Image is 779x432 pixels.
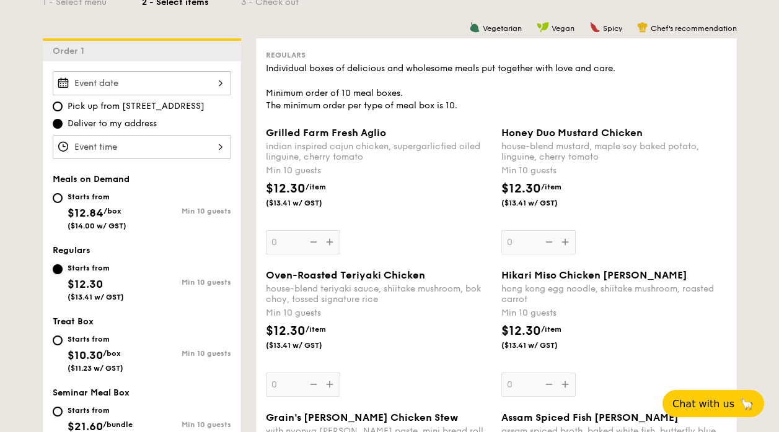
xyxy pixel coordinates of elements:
[53,174,130,184] span: Meals on Demand
[53,193,63,203] input: Starts from$12.84/box($14.00 w/ GST)Min 10 guests
[266,181,306,196] span: $12.30
[651,24,737,33] span: Chef's recommendation
[672,398,734,410] span: Chat with us
[501,324,541,339] span: $12.30
[469,22,480,33] img: icon-vegetarian.fe4039eb.svg
[501,340,586,350] span: ($13.41 w/ GST)
[68,364,123,373] span: ($11.23 w/ GST)
[68,277,103,291] span: $12.30
[501,412,679,423] span: Assam Spiced Fish [PERSON_NAME]
[142,278,231,287] div: Min 10 guests
[103,207,121,215] span: /box
[53,316,94,327] span: Treat Box
[53,71,231,95] input: Event date
[142,207,231,215] div: Min 10 guests
[68,334,123,344] div: Starts from
[53,102,63,111] input: Pick up from [STREET_ADDRESS]
[266,63,727,112] div: Individual boxes of delicious and wholesome meals put together with love and care. Minimum order ...
[103,420,133,429] span: /bundle
[53,135,231,159] input: Event time
[501,181,541,196] span: $12.30
[53,335,63,345] input: Starts from$10.30/box($11.23 w/ GST)Min 10 guests
[68,263,124,273] div: Starts from
[68,206,103,220] span: $12.84
[68,222,126,230] span: ($14.00 w/ GST)
[142,420,231,429] div: Min 10 guests
[68,293,124,301] span: ($13.41 w/ GST)
[68,100,205,113] span: Pick up from [STREET_ADDRESS]
[266,324,306,339] span: $12.30
[266,165,491,177] div: Min 10 guests
[266,127,386,139] span: Grilled Farm Fresh Aglio
[266,307,491,319] div: Min 10 guests
[53,119,63,129] input: Deliver to my address
[739,397,754,411] span: 🦙
[541,183,561,191] span: /item
[53,407,63,417] input: Starts from$21.60/bundle($23.54 w/ GST)Min 10 guests
[537,22,549,33] img: icon-vegan.f8ff3823.svg
[662,390,764,417] button: Chat with us🦙
[53,46,89,56] span: Order 1
[501,141,727,162] div: house-blend mustard, maple soy baked potato, linguine, cherry tomato
[53,264,63,274] input: Starts from$12.30($13.41 w/ GST)Min 10 guests
[266,269,425,281] span: Oven-Roasted Teriyaki Chicken
[68,405,133,415] div: Starts from
[266,412,458,423] span: Grain's [PERSON_NAME] Chicken Stew
[266,283,491,305] div: house-blend teriyaki sauce, shiitake mushroom, bok choy, tossed signature rice
[501,269,687,281] span: Hikari Miso Chicken [PERSON_NAME]
[541,325,561,334] span: /item
[501,283,727,305] div: hong kong egg noodle, shiitake mushroom, roasted carrot
[306,183,326,191] span: /item
[53,245,90,256] span: Regulars
[483,24,522,33] span: Vegetarian
[266,340,350,350] span: ($13.41 w/ GST)
[142,349,231,358] div: Min 10 guests
[68,118,157,130] span: Deliver to my address
[589,22,601,33] img: icon-spicy.37a8142b.svg
[603,24,622,33] span: Spicy
[68,348,103,362] span: $10.30
[501,165,727,177] div: Min 10 guests
[266,198,350,208] span: ($13.41 w/ GST)
[68,192,126,202] div: Starts from
[266,51,306,59] span: Regulars
[501,198,586,208] span: ($13.41 w/ GST)
[501,127,643,139] span: Honey Duo Mustard Chicken
[103,349,121,358] span: /box
[637,22,648,33] img: icon-chef-hat.a58ddaea.svg
[501,307,727,319] div: Min 10 guests
[306,325,326,334] span: /item
[266,141,491,162] div: indian inspired cajun chicken, supergarlicfied oiled linguine, cherry tomato
[552,24,574,33] span: Vegan
[53,387,130,398] span: Seminar Meal Box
